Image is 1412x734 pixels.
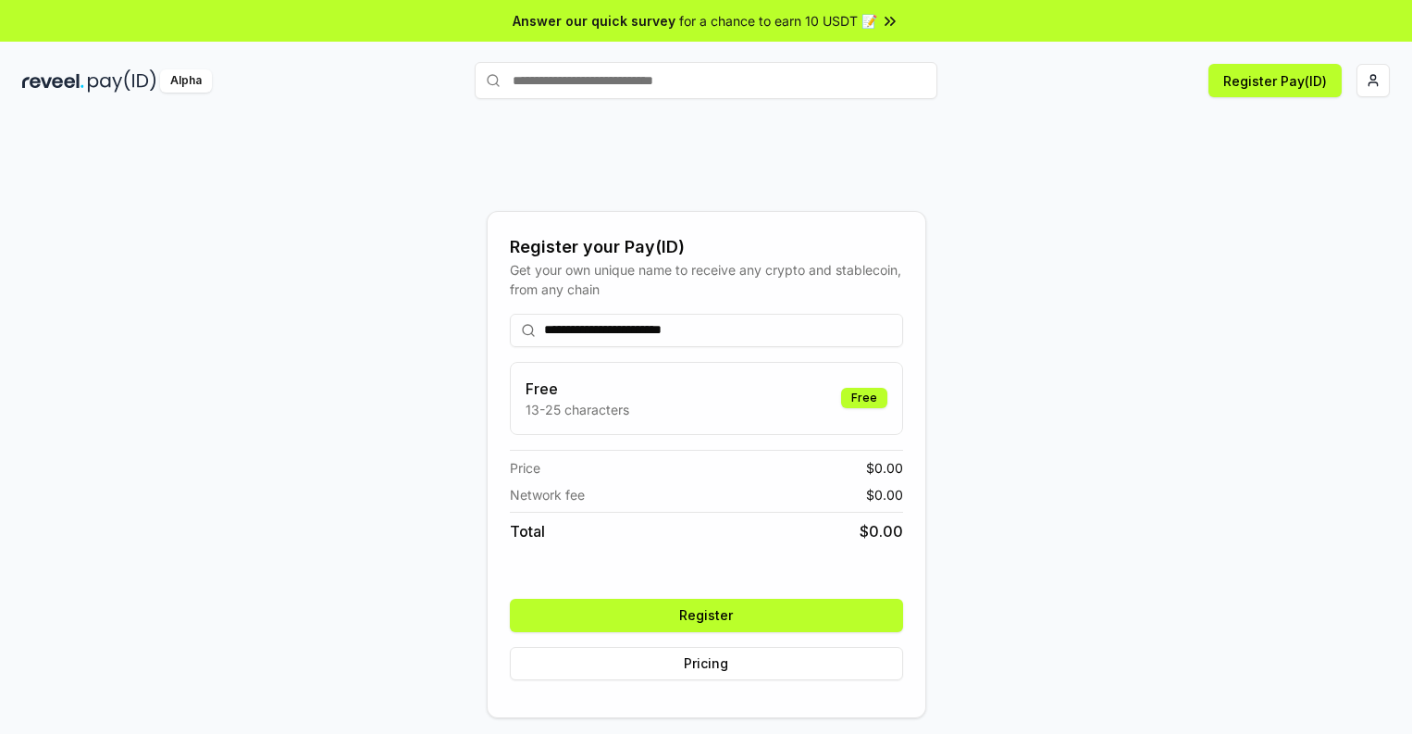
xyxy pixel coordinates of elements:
[510,647,903,680] button: Pricing
[679,11,877,31] span: for a chance to earn 10 USDT 📝
[860,520,903,542] span: $ 0.00
[866,458,903,478] span: $ 0.00
[841,388,887,408] div: Free
[526,400,629,419] p: 13-25 characters
[510,599,903,632] button: Register
[513,11,675,31] span: Answer our quick survey
[510,234,903,260] div: Register your Pay(ID)
[22,69,84,93] img: reveel_dark
[160,69,212,93] div: Alpha
[1208,64,1342,97] button: Register Pay(ID)
[510,458,540,478] span: Price
[88,69,156,93] img: pay_id
[866,485,903,504] span: $ 0.00
[510,485,585,504] span: Network fee
[510,260,903,299] div: Get your own unique name to receive any crypto and stablecoin, from any chain
[526,378,629,400] h3: Free
[510,520,545,542] span: Total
